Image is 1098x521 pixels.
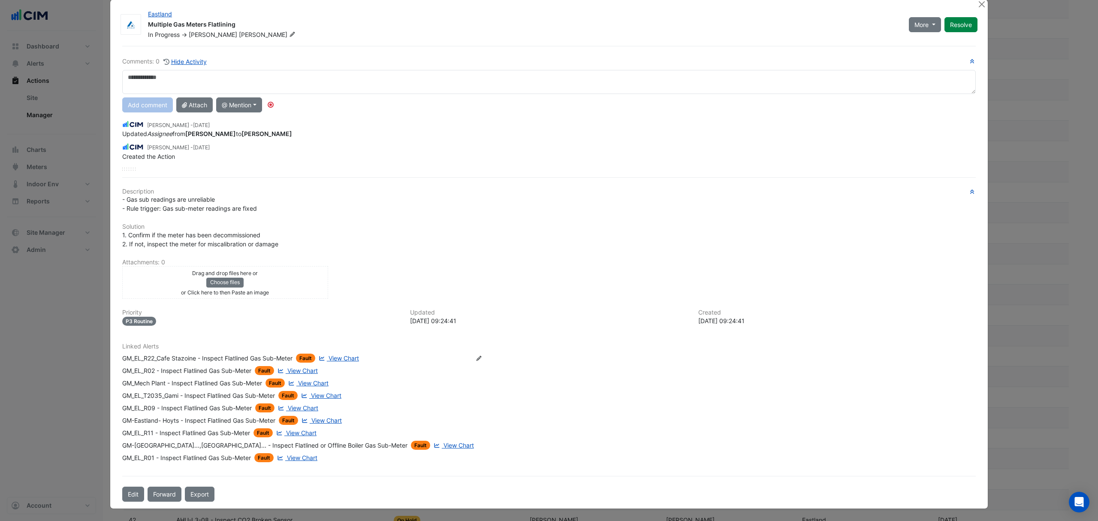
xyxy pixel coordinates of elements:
span: Fault [296,354,315,363]
div: GM_EL_R01 - Inspect Flatlined Gas Sub-Meter [122,453,251,462]
button: Choose files [206,278,244,287]
span: View Chart [287,367,318,374]
em: Assignee [147,130,172,137]
a: View Chart [317,354,359,363]
h6: Priority [122,309,400,316]
button: Attach [176,97,213,112]
div: [DATE] 09:24:41 [698,316,976,325]
a: View Chart [300,416,342,425]
h6: Linked Alerts [122,343,976,350]
span: Created the Action [122,153,175,160]
h6: Created [698,309,976,316]
span: More [914,20,929,29]
span: View Chart [287,454,317,461]
a: View Chart [276,403,318,412]
span: -> [181,31,187,38]
span: View Chart [329,354,359,362]
a: View Chart [276,366,318,375]
h6: Description [122,188,976,195]
img: CIM [122,142,144,151]
div: Open Intercom Messenger [1069,492,1089,512]
span: View Chart [311,417,342,424]
a: Eastland [148,10,172,18]
span: View Chart [298,379,329,387]
span: In Progress [148,31,180,38]
div: GM_EL_R02 - Inspect Flatlined Gas Sub-Meter [122,366,251,375]
img: CIM [122,120,144,129]
span: 1. Confirm if the meter has been decommissioned 2. If not, inspect the meter for miscalibration o... [122,231,278,248]
strong: [PERSON_NAME] [185,130,236,137]
small: [PERSON_NAME] - [147,144,210,151]
span: View Chart [443,442,474,449]
span: - Gas sub readings are unreliable - Rule trigger: Gas sub-meter readings are fixed [122,196,257,212]
small: [PERSON_NAME] - [147,121,210,129]
span: 2025-08-15 09:24:41 [193,144,210,151]
img: Airmaster Australia [121,21,141,29]
span: Fault [255,366,274,375]
button: Hide Activity [163,57,207,67]
div: GM_Mech Plant - Inspect Flatlined Gas Sub-Meter [122,379,262,388]
div: [DATE] 09:24:41 [410,316,688,325]
small: or Click here to then Paste an image [181,289,269,296]
fa-icon: Edit Linked Alerts [476,355,482,362]
div: GM_EL_R11 - Inspect Flatlined Gas Sub-Meter [122,428,250,437]
span: View Chart [286,429,317,436]
a: View Chart [275,453,317,462]
button: Forward [148,487,181,502]
a: Export [185,487,214,502]
a: View Chart [299,391,341,400]
div: Tooltip anchor [267,101,274,109]
h6: Attachments: 0 [122,259,976,266]
div: Multiple Gas Meters Flatlining [148,20,899,30]
span: Fault [265,379,285,388]
button: @ Mention [216,97,262,112]
div: P3 Routine [122,317,156,326]
span: Updated from to [122,130,292,137]
a: View Chart [432,441,474,450]
div: GM_EL_R22_Cafe Stazoine - Inspect Flatlined Gas Sub-Meter [122,354,293,363]
span: 2025-08-20 13:38:34 [193,122,210,128]
span: Fault [411,441,430,450]
span: Fault [255,403,274,412]
div: GM_EL_T2035_Gami - Inspect Flatlined Gas Sub-Meter [122,391,275,400]
div: GM_EL_R09 - Inspect Flatlined Gas Sub-Meter [122,403,252,412]
div: GM-Eastland- Hoyts - Inspect Flatlined Gas Sub-Meter [122,416,275,425]
span: [PERSON_NAME] [189,31,237,38]
h6: Solution [122,223,976,230]
span: Fault [279,416,298,425]
span: View Chart [311,392,341,399]
div: Comments: 0 [122,57,207,67]
span: Fault [278,391,298,400]
small: Drag and drop files here or [192,270,258,276]
a: View Chart [287,379,329,388]
button: Resolve [944,17,977,32]
span: Fault [253,428,273,437]
span: Fault [254,453,274,462]
button: Edit [122,487,144,502]
button: More [909,17,941,32]
span: [PERSON_NAME] [239,30,297,39]
span: View Chart [288,404,318,412]
strong: [PERSON_NAME] [241,130,292,137]
div: GM-[GEOGRAPHIC_DATA]...,[GEOGRAPHIC_DATA]... - Inspect Flatlined or Offline Boiler Gas Sub-Meter [122,441,407,450]
a: View Chart [274,428,317,437]
h6: Updated [410,309,688,316]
